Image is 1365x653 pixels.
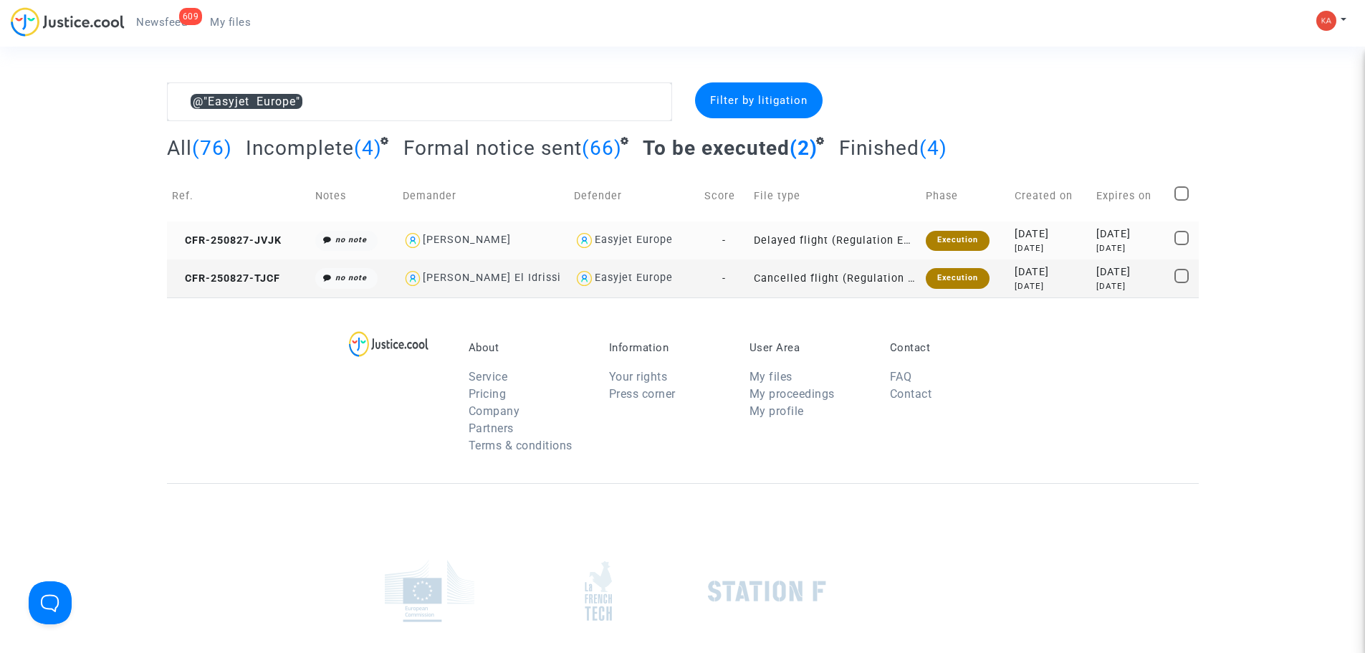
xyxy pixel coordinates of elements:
[926,268,990,288] div: Execution
[790,136,818,160] span: (2)
[890,387,932,401] a: Contact
[335,273,367,282] i: no note
[469,387,507,401] a: Pricing
[609,387,676,401] a: Press corner
[423,234,511,246] div: [PERSON_NAME]
[1096,242,1164,254] div: [DATE]
[699,171,748,221] td: Score
[246,136,354,160] span: Incomplete
[125,11,198,33] a: 609Newsfeed
[722,272,726,285] span: -
[595,272,673,284] div: Easyjet Europe
[385,560,474,622] img: europe_commision.png
[595,234,673,246] div: Easyjet Europe
[1316,11,1336,31] img: 5313a9924b78e7fbfe8fb7f85326e248
[749,387,835,401] a: My proceedings
[609,341,728,354] p: Information
[890,370,912,383] a: FAQ
[192,136,232,160] span: (76)
[398,171,570,221] td: Demander
[919,136,947,160] span: (4)
[609,370,668,383] a: Your rights
[403,268,423,289] img: icon-user.svg
[198,11,262,33] a: My files
[403,136,582,160] span: Formal notice sent
[582,136,622,160] span: (66)
[574,268,595,289] img: icon-user.svg
[354,136,382,160] span: (4)
[574,230,595,251] img: icon-user.svg
[749,171,921,221] td: File type
[469,404,520,418] a: Company
[1096,280,1164,292] div: [DATE]
[172,272,280,285] span: CFR-250827-TJCF
[921,171,1010,221] td: Phase
[167,136,192,160] span: All
[179,8,203,25] div: 609
[210,16,251,29] span: My files
[926,231,990,251] div: Execution
[469,370,508,383] a: Service
[749,259,921,297] td: Cancelled flight (Regulation EC 261/2004)
[1096,264,1164,280] div: [DATE]
[403,230,423,251] img: icon-user.svg
[839,136,919,160] span: Finished
[29,581,72,624] iframe: Help Scout Beacon - Open
[423,272,561,284] div: [PERSON_NAME] El Idrissi
[1091,171,1169,221] td: Expires on
[11,7,125,37] img: jc-logo.svg
[749,341,868,354] p: User Area
[1015,242,1086,254] div: [DATE]
[172,234,282,247] span: CFR-250827-JVJK
[1010,171,1091,221] td: Created on
[585,561,612,621] img: french_tech.png
[167,171,310,221] td: Ref.
[749,404,804,418] a: My profile
[469,439,573,452] a: Terms & conditions
[1015,264,1086,280] div: [DATE]
[710,94,808,107] span: Filter by litigation
[1015,280,1086,292] div: [DATE]
[1015,227,1086,242] div: [DATE]
[469,341,588,354] p: About
[349,331,428,357] img: logo-lg.svg
[136,16,187,29] span: Newsfeed
[1096,227,1164,242] div: [DATE]
[749,370,792,383] a: My files
[749,221,921,259] td: Delayed flight (Regulation EC 261/2004)
[708,581,826,602] img: stationf.png
[310,171,398,221] td: Notes
[643,136,790,160] span: To be executed
[469,421,514,435] a: Partners
[722,234,726,247] span: -
[335,235,367,244] i: no note
[890,341,1009,354] p: Contact
[569,171,699,221] td: Defender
